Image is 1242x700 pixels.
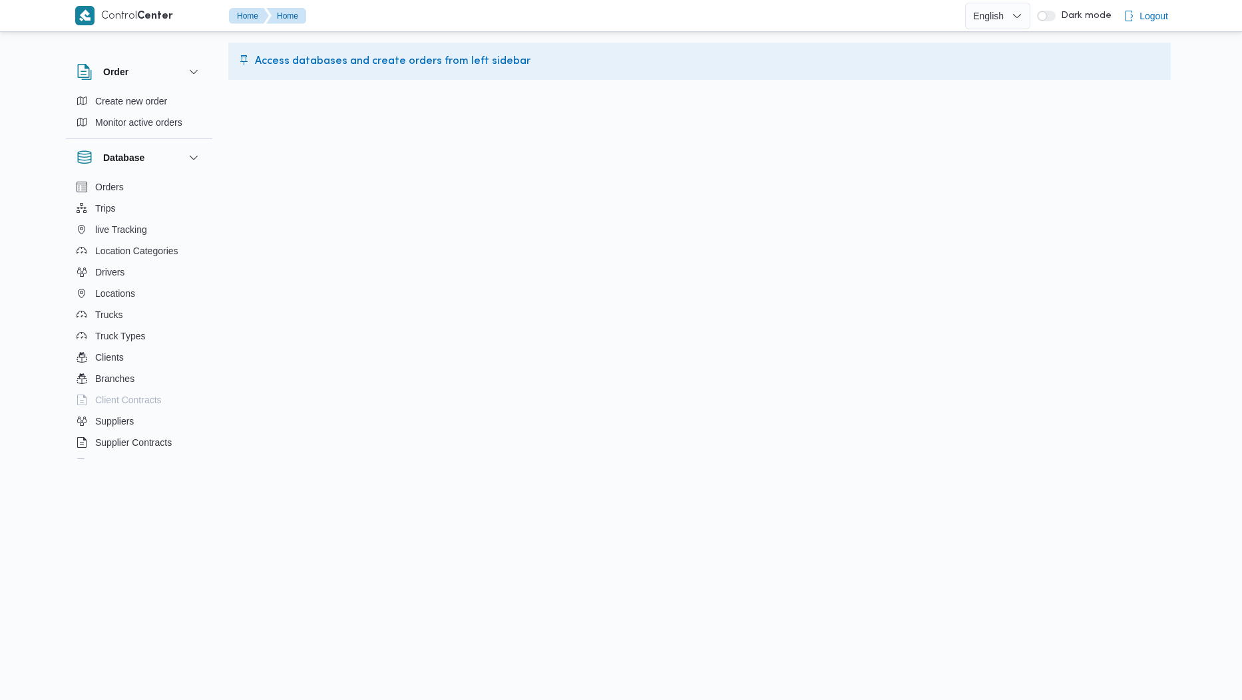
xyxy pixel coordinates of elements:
[71,198,207,219] button: Trips
[95,243,178,259] span: Location Categories
[71,262,207,283] button: Drivers
[77,150,202,166] button: Database
[71,347,207,368] button: Clients
[71,325,207,347] button: Truck Types
[95,328,145,344] span: Truck Types
[95,285,135,301] span: Locations
[71,283,207,304] button: Locations
[95,371,134,387] span: Branches
[77,64,202,80] button: Order
[71,112,207,133] button: Monitor active orders
[1118,3,1173,29] button: Logout
[66,90,212,138] div: Order
[95,392,162,408] span: Client Contracts
[66,176,212,464] div: Database
[71,219,207,240] button: live Tracking
[266,8,306,24] button: Home
[95,179,124,195] span: Orders
[95,349,124,365] span: Clients
[75,6,95,25] img: X8yXhbKr1z7QwAAAABJRU5ErkJggg==
[71,432,207,453] button: Supplier Contracts
[71,304,207,325] button: Trucks
[1056,11,1112,21] span: Dark mode
[95,413,134,429] span: Suppliers
[71,411,207,432] button: Suppliers
[95,307,122,323] span: Trucks
[71,90,207,112] button: Create new order
[71,453,207,474] button: Devices
[103,150,144,166] h3: Database
[95,200,116,216] span: Trips
[71,176,207,198] button: Orders
[229,8,269,24] button: Home
[95,264,124,280] span: Drivers
[95,114,182,130] span: Monitor active orders
[71,389,207,411] button: Client Contracts
[71,368,207,389] button: Branches
[103,64,128,80] h3: Order
[95,93,167,109] span: Create new order
[95,222,147,238] span: live Tracking
[71,240,207,262] button: Location Categories
[95,456,128,472] span: Devices
[1139,8,1168,24] span: Logout
[95,435,172,450] span: Supplier Contracts
[137,11,173,21] b: Center
[255,53,530,69] span: Access databases and create orders from left sidebar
